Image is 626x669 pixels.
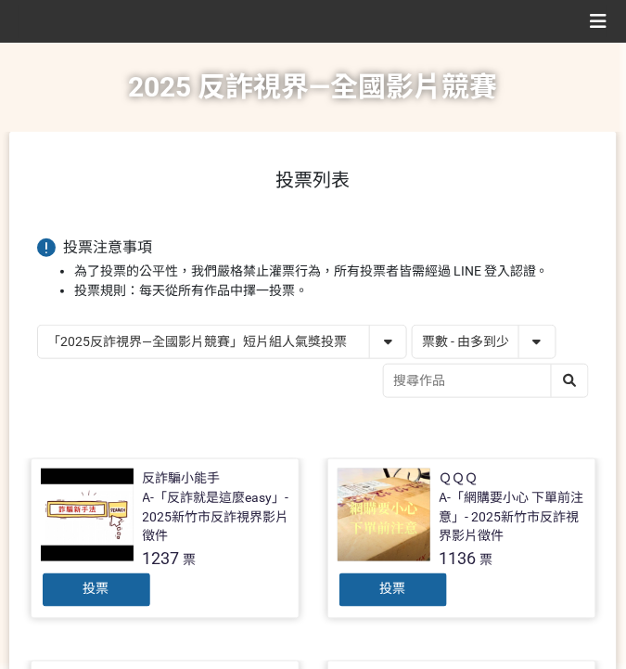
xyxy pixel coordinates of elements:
[380,582,406,597] span: 投票
[327,458,596,619] a: ＱＱＱA-「網購要小心 下單前注意」- 2025新竹市反詐視界影片徵件1136票投票
[440,488,586,547] div: A-「網購要小心 下單前注意」- 2025新竹市反詐視界影片徵件
[184,553,197,568] span: 票
[31,458,300,619] a: 反詐騙小能手A-「反詐就是這麼easy」- 2025新竹市反詐視界影片徵件1237票投票
[143,549,180,569] span: 1237
[74,262,589,281] li: 為了投票的公平性，我們嚴格禁止灌票行為，所有投票者皆需經過 LINE 登入認證。
[480,553,493,568] span: 票
[143,469,221,488] div: 反詐騙小能手
[63,238,152,256] span: 投票注意事項
[384,365,588,397] input: 搜尋作品
[83,582,109,597] span: 投票
[74,281,589,301] li: 投票規則：每天從所有作品中擇一投票。
[143,488,289,547] div: A-「反詐就是這麼easy」- 2025新竹市反詐視界影片徵件
[129,43,498,132] h1: 2025 反詐視界—全國影片競賽
[37,169,589,191] h1: 投票列表
[440,469,479,488] div: ＱＱＱ
[440,549,477,569] span: 1136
